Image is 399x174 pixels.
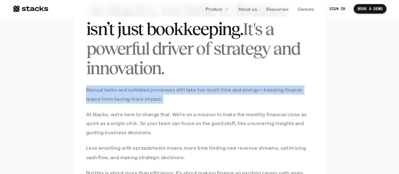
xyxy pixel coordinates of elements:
[262,3,292,15] a: Resources
[86,19,303,78] span: It's a powerful driver of strategy and innovation.
[329,7,345,11] p: SIGN IN
[357,7,383,11] p: BOOK A DEMO
[326,4,349,14] a: SIGN IN
[86,110,313,137] p: At Stacks, we’re here to change that. We’re on a mission to make the monthly financial close as q...
[354,4,386,14] a: BOOK A DEMO
[238,6,257,12] p: About us
[86,85,313,104] p: Manual tasks and outdated processes still take too much time and energy—keeping finance teams fro...
[294,3,318,15] a: Careers
[266,6,289,12] p: Resources
[86,143,313,162] p: Less wrestling with spreadsheets means more time finding new revenue streams, optimizing cash flo...
[206,6,222,12] p: Product
[298,6,314,12] p: Careers
[234,3,261,15] a: About us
